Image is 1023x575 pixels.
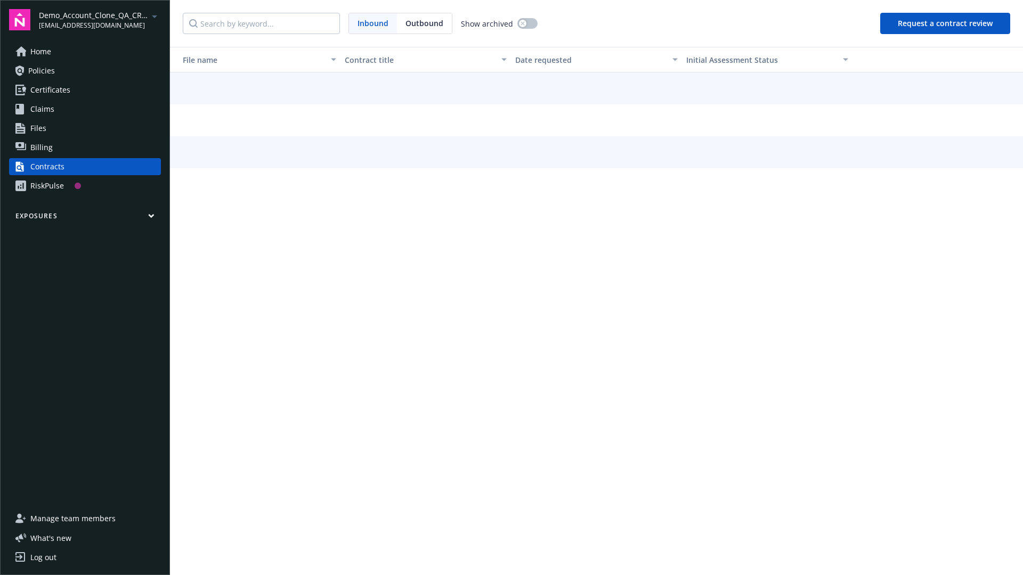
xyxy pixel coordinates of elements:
[148,10,161,22] a: arrowDropDown
[30,158,64,175] div: Contracts
[345,54,495,65] div: Contract title
[30,177,64,194] div: RiskPulse
[9,120,161,137] a: Files
[686,55,778,65] span: Initial Assessment Status
[9,158,161,175] a: Contracts
[30,532,71,544] span: What ' s new
[686,54,837,65] div: Toggle SortBy
[397,13,452,34] span: Outbound
[9,43,161,60] a: Home
[9,9,30,30] img: navigator-logo.svg
[405,18,443,29] span: Outbound
[515,54,665,65] div: Date requested
[9,211,161,225] button: Exposures
[28,62,55,79] span: Policies
[39,21,148,30] span: [EMAIL_ADDRESS][DOMAIN_NAME]
[9,510,161,527] a: Manage team members
[9,62,161,79] a: Policies
[349,13,397,34] span: Inbound
[511,47,681,72] button: Date requested
[9,532,88,544] button: What's new
[358,18,388,29] span: Inbound
[183,13,340,34] input: Search by keyword...
[30,43,51,60] span: Home
[461,18,513,29] span: Show archived
[9,177,161,194] a: RiskPulse
[880,13,1010,34] button: Request a contract review
[9,139,161,156] a: Billing
[30,510,116,527] span: Manage team members
[30,81,70,98] span: Certificates
[30,101,54,118] span: Claims
[9,81,161,98] a: Certificates
[174,54,324,65] div: File name
[39,10,148,21] span: Demo_Account_Clone_QA_CR_Tests_Prospect
[174,54,324,65] div: Toggle SortBy
[9,101,161,118] a: Claims
[30,120,46,137] span: Files
[30,139,53,156] span: Billing
[39,9,161,30] button: Demo_Account_Clone_QA_CR_Tests_Prospect[EMAIL_ADDRESS][DOMAIN_NAME]arrowDropDown
[340,47,511,72] button: Contract title
[30,549,56,566] div: Log out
